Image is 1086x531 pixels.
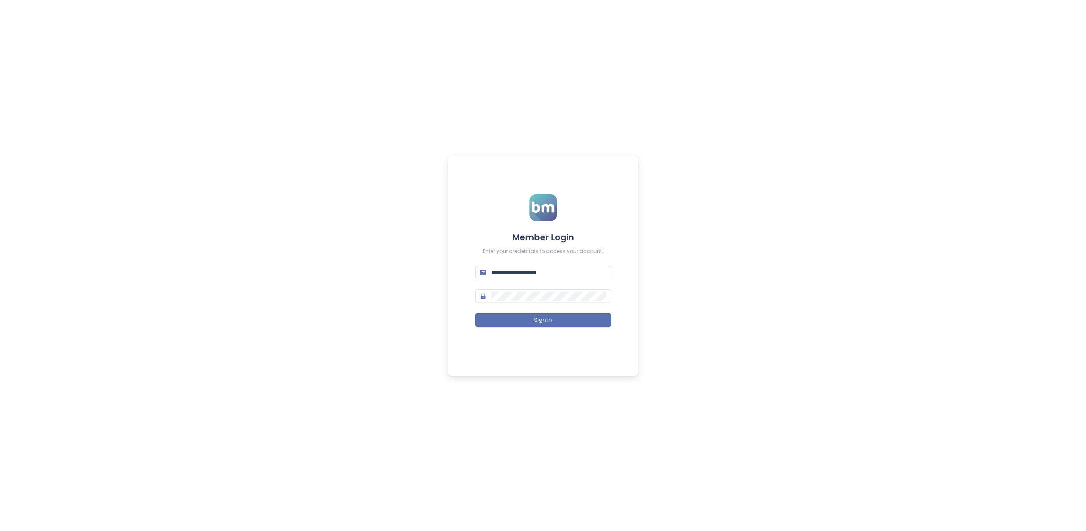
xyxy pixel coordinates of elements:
[475,231,611,243] h4: Member Login
[475,247,611,256] div: Enter your credentials to access your account.
[480,293,486,299] span: lock
[534,316,552,324] span: Sign In
[529,194,557,221] img: logo
[480,270,486,275] span: mail
[475,313,611,327] button: Sign In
